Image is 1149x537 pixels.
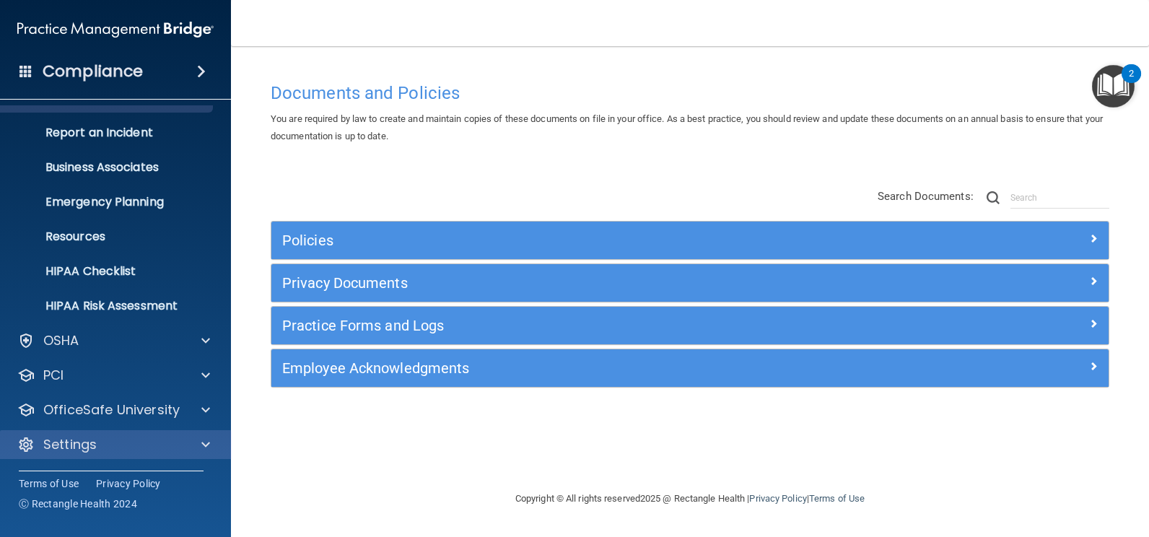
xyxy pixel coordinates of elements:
[282,357,1098,380] a: Employee Acknowledgments
[17,436,210,453] a: Settings
[9,264,206,279] p: HIPAA Checklist
[43,61,143,82] h4: Compliance
[17,367,210,384] a: PCI
[43,332,79,349] p: OSHA
[1010,187,1109,209] input: Search
[9,126,206,140] p: Report an Incident
[282,314,1098,337] a: Practice Forms and Logs
[43,367,64,384] p: PCI
[809,493,865,504] a: Terms of Use
[17,401,210,419] a: OfficeSafe University
[282,275,888,291] h5: Privacy Documents
[9,195,206,209] p: Emergency Planning
[1092,65,1135,108] button: Open Resource Center, 2 new notifications
[19,476,79,491] a: Terms of Use
[271,84,1109,102] h4: Documents and Policies
[9,230,206,244] p: Resources
[43,401,180,419] p: OfficeSafe University
[878,190,974,203] span: Search Documents:
[17,15,214,44] img: PMB logo
[9,160,206,175] p: Business Associates
[17,332,210,349] a: OSHA
[282,271,1098,294] a: Privacy Documents
[271,113,1103,141] span: You are required by law to create and maintain copies of these documents on file in your office. ...
[96,476,161,491] a: Privacy Policy
[43,436,97,453] p: Settings
[282,229,1098,252] a: Policies
[282,360,888,376] h5: Employee Acknowledgments
[987,191,1000,204] img: ic-search.3b580494.png
[1129,74,1134,92] div: 2
[9,299,206,313] p: HIPAA Risk Assessment
[282,232,888,248] h5: Policies
[282,318,888,333] h5: Practice Forms and Logs
[427,476,953,522] div: Copyright © All rights reserved 2025 @ Rectangle Health | |
[749,493,806,504] a: Privacy Policy
[19,497,137,511] span: Ⓒ Rectangle Health 2024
